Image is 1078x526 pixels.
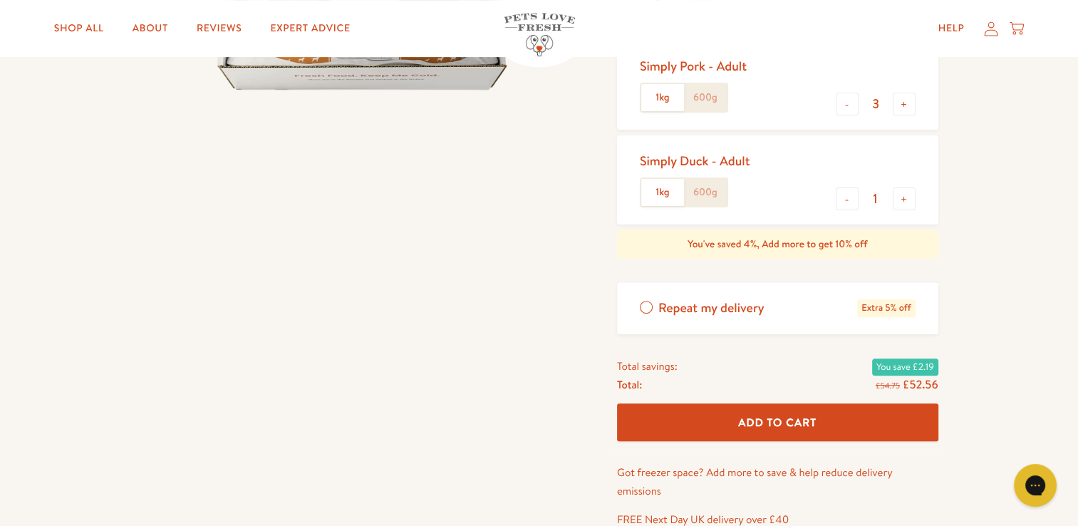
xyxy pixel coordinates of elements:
div: Simply Pork - Adult [640,58,747,74]
button: Add To Cart [617,403,938,441]
label: 600g [684,179,727,206]
span: Total savings: [617,357,678,376]
div: Simply Duck - Adult [640,153,750,169]
div: You've saved 4%, Add more to get 10% off [617,230,938,259]
a: Expert Advice [259,14,361,43]
label: 1kg [641,179,684,206]
label: 1kg [641,84,684,111]
iframe: Gorgias live chat messenger [1007,459,1064,512]
span: £52.56 [903,377,938,393]
s: £54.75 [876,380,900,391]
label: 600g [684,84,727,111]
a: Reviews [185,14,253,43]
a: About [121,14,180,43]
span: You save £2.19 [872,359,938,376]
a: Shop All [43,14,115,43]
button: + [893,93,916,115]
a: Help [927,14,976,43]
button: - [836,187,859,210]
span: Total: [617,376,642,394]
span: Add To Cart [738,415,817,430]
span: Repeat my delivery [658,299,765,317]
button: - [836,93,859,115]
img: Pets Love Fresh [504,13,575,56]
span: Extra 5% off [857,299,915,317]
p: Got freezer space? Add more to save & help reduce delivery emissions [617,463,938,500]
button: + [893,187,916,210]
